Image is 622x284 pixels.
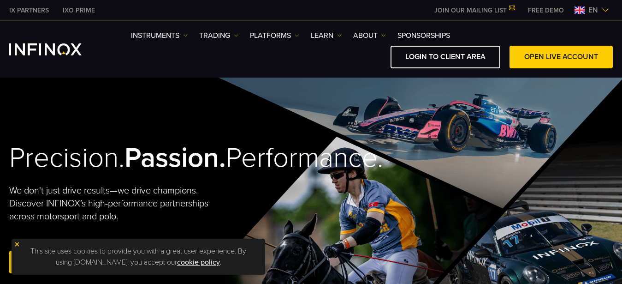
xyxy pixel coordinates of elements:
[250,30,299,41] a: PLATFORMS
[2,6,56,15] a: INFINOX
[353,30,386,41] a: ABOUT
[509,46,613,68] a: OPEN LIVE ACCOUNT
[585,5,602,16] span: en
[427,6,521,14] a: JOIN OUR MAILING LIST
[16,243,261,270] p: This site uses cookies to provide you with a great user experience. By using [DOMAIN_NAME], you a...
[9,141,281,175] h2: Precision. Performance.
[124,141,226,175] strong: Passion.
[14,241,20,248] img: yellow close icon
[131,30,188,41] a: Instruments
[177,258,220,267] a: cookie policy
[9,184,226,223] p: We don't just drive results—we drive champions. Discover INFINOX’s high-performance partnerships ...
[397,30,450,41] a: SPONSORSHIPS
[9,43,103,55] a: INFINOX Logo
[56,6,102,15] a: INFINOX
[199,30,238,41] a: TRADING
[521,6,571,15] a: INFINOX MENU
[311,30,342,41] a: Learn
[9,251,113,273] a: Open Live Account
[391,46,500,68] a: LOGIN TO CLIENT AREA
